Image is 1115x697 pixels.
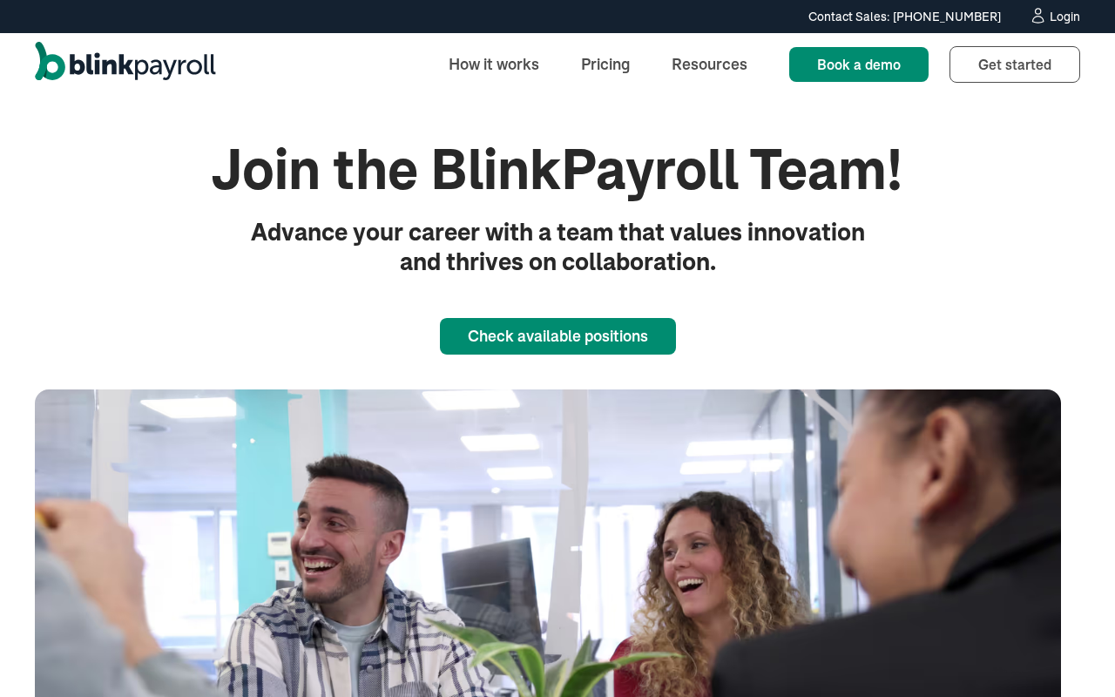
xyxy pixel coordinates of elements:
a: home [35,42,216,87]
a: How it works [435,45,553,83]
span: Book a demo [817,56,901,73]
a: Check available positions [440,318,676,355]
span: Get started [978,56,1051,73]
a: Book a demo [789,47,929,82]
a: Pricing [567,45,644,83]
a: Login [1029,7,1080,26]
div: Login [1050,10,1080,23]
a: Get started [949,46,1080,83]
h1: Join the BlinkPayroll Team! [167,138,948,205]
div: Contact Sales: [PHONE_NUMBER] [808,8,1001,26]
p: Advance your career with a team that values innovation and thrives on collaboration. [223,218,892,276]
a: Resources [658,45,761,83]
